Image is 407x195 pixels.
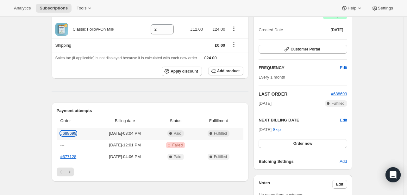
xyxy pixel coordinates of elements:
a: #688699 [331,92,347,96]
img: product img [55,23,68,36]
span: [DATE] · 03:04 PM [96,130,153,137]
nav: Pagination [57,168,244,176]
button: Product actions [229,25,239,32]
span: Sales tax (if applicable) is not displayed because it is calculated with each new order. [55,56,198,60]
span: £24.00 [204,56,217,60]
button: Edit [332,180,347,189]
span: Subscriptions [40,6,68,11]
span: Failed [172,143,183,148]
span: Edit [336,182,343,187]
button: Subscriptions [36,4,72,13]
span: Status [158,118,194,124]
h2: NEXT BILLING DATE [259,117,340,123]
span: Paid [174,154,181,159]
span: Fulfilled [214,131,227,136]
span: Paid [174,131,181,136]
span: Help [348,6,356,11]
span: Created Date [259,27,283,33]
span: Every 1 month [259,75,285,80]
th: Order [57,114,94,128]
span: £24.00 [213,27,225,32]
span: [DATE] [259,100,272,107]
span: Fulfilled [214,154,227,159]
th: Shipping [52,38,139,52]
span: Edit [340,65,347,71]
h2: Payment attempts [57,108,244,114]
span: Analytics [14,6,31,11]
span: £0.00 [215,43,225,48]
a: #677128 [60,154,77,159]
span: Order now [293,141,312,146]
button: Tools [73,4,97,13]
button: Skip [269,125,285,135]
span: Apply discount [171,69,198,74]
button: Add product [208,67,243,75]
span: Billing date [96,118,153,124]
button: Settings [368,4,397,13]
button: Edit [336,63,351,73]
button: Order now [259,139,347,148]
button: Shipping actions [229,41,239,48]
span: Customer Portal [291,47,320,52]
h6: Batching Settings [259,158,340,165]
button: Edit [340,117,347,123]
span: [DATE] [331,27,343,32]
span: Skip [273,127,281,133]
span: Fulfillment [197,118,240,124]
span: [DATE] · 12:01 PM [96,142,153,148]
div: Classic Follow-On Milk [68,26,114,32]
span: Add product [217,68,240,74]
span: £12.00 [190,27,203,32]
h3: Notes [259,180,332,189]
button: Apply discount [162,67,202,76]
span: [DATE] · [259,127,281,132]
h2: FREQUENCY [259,65,340,71]
button: [DATE] [327,26,347,34]
a: #688699 [60,131,77,136]
span: Add [340,158,347,165]
span: Tools [77,6,86,11]
span: Settings [378,6,393,11]
h2: LAST ORDER [259,91,331,97]
button: Next [65,168,74,176]
button: #688699 [331,91,347,97]
span: Fulfilled [331,101,344,106]
button: Customer Portal [259,45,347,54]
div: Open Intercom Messenger [385,167,401,182]
span: --- [60,143,65,147]
button: Help [337,4,366,13]
button: Add [336,157,351,167]
button: Analytics [10,4,34,13]
span: [DATE] · 04:06 PM [96,154,153,160]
